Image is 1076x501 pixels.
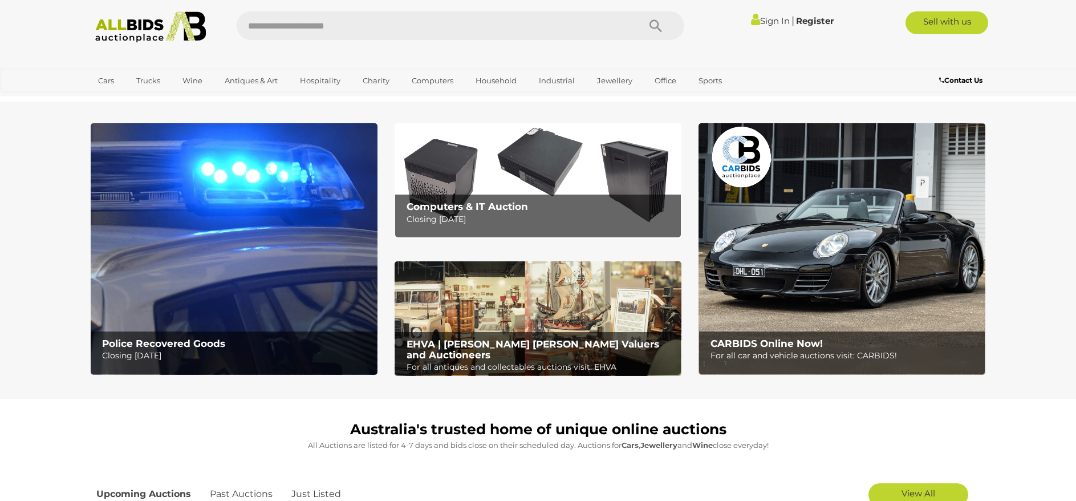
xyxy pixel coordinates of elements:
a: Cars [91,71,121,90]
h1: Australia's trusted home of unique online auctions [96,422,980,438]
p: Closing [DATE] [102,349,371,363]
p: All Auctions are listed for 4-7 days and bids close on their scheduled day. Auctions for , and cl... [96,439,980,452]
a: Police Recovered Goods Police Recovered Goods Closing [DATE] [91,123,377,375]
p: Closing [DATE] [407,212,675,227]
a: Antiques & Art [217,71,285,90]
img: EHVA | Evans Hastings Valuers and Auctioneers [395,261,681,377]
strong: Wine [692,441,713,450]
a: CARBIDS Online Now! CARBIDS Online Now! For all car and vehicle auctions visit: CARBIDS! [699,123,985,375]
a: Sell with us [906,11,988,34]
b: Police Recovered Goods [102,338,225,349]
a: Hospitality [293,71,348,90]
a: Register [796,15,834,26]
img: CARBIDS Online Now! [699,123,985,375]
a: Contact Us [939,74,985,87]
b: Contact Us [939,76,982,84]
p: For all car and vehicle auctions visit: CARBIDS! [710,349,979,363]
b: CARBIDS Online Now! [710,338,823,349]
p: For all antiques and collectables auctions visit: EHVA [407,360,675,374]
a: Sports [691,71,729,90]
b: EHVA | [PERSON_NAME] [PERSON_NAME] Valuers and Auctioneers [407,338,659,361]
img: Police Recovered Goods [91,123,377,375]
a: EHVA | Evans Hastings Valuers and Auctioneers EHVA | [PERSON_NAME] [PERSON_NAME] Valuers and Auct... [395,261,681,377]
a: Industrial [531,71,582,90]
b: Computers & IT Auction [407,201,528,212]
a: Jewellery [590,71,640,90]
a: Computers [404,71,461,90]
a: Wine [175,71,210,90]
a: Office [647,71,684,90]
a: Trucks [129,71,168,90]
button: Search [627,11,684,40]
span: | [791,14,794,27]
a: Computers & IT Auction Computers & IT Auction Closing [DATE] [395,123,681,238]
strong: Cars [622,441,639,450]
a: [GEOGRAPHIC_DATA] [91,90,186,109]
img: Computers & IT Auction [395,123,681,238]
a: Charity [355,71,397,90]
a: Sign In [751,15,790,26]
span: View All [902,488,935,499]
img: Allbids.com.au [89,11,213,43]
a: Household [468,71,524,90]
strong: Jewellery [640,441,677,450]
